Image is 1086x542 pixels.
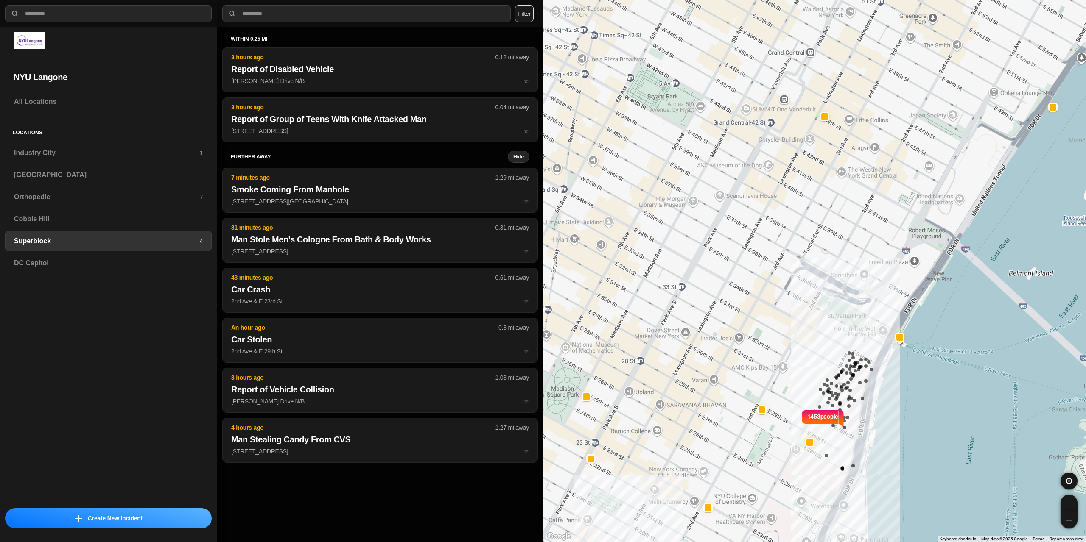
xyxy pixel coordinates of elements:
[231,233,529,245] h2: Man Stole Men's Cologne From Bath & Body Works
[1061,473,1078,489] button: recenter
[495,423,529,432] p: 1.27 mi away
[523,398,529,405] span: star
[5,209,212,229] a: Cobble Hill
[981,536,1027,541] span: Map data ©2025 Google
[14,32,45,49] img: logo
[545,531,573,542] img: Google
[523,348,529,355] span: star
[495,173,529,182] p: 1.29 mi away
[231,423,495,432] p: 4 hours ago
[807,412,839,431] p: 1453 people
[231,103,495,111] p: 3 hours ago
[231,127,529,135] p: [STREET_ADDRESS]
[231,183,529,195] h2: Smoke Coming From Manhole
[545,531,573,542] a: Open this area in Google Maps (opens a new window)
[231,223,495,232] p: 31 minutes ago
[222,77,538,84] a: 3 hours ago0.12 mi awayReport of Disabled Vehicle[PERSON_NAME] Drive N/Bstar
[222,368,538,413] button: 3 hours ago1.03 mi awayReport of Vehicle Collision[PERSON_NAME] Drive N/Bstar
[228,9,236,18] img: search
[14,192,199,202] h3: Orthopedic
[222,218,538,263] button: 31 minutes ago0.31 mi awayMan Stole Men's Cologne From Bath & Body Works[STREET_ADDRESS]star
[199,237,203,245] p: 4
[523,78,529,84] span: star
[14,258,203,268] h3: DC Capitol
[199,193,203,201] p: 7
[231,347,529,356] p: 2nd Ave & E 29th St
[231,284,529,295] h2: Car Crash
[231,53,495,61] p: 3 hours ago
[88,514,143,523] p: Create New Incident
[515,5,534,22] button: Filter
[5,508,212,528] button: iconCreate New Incident
[5,253,212,273] a: DC Capitol
[1065,477,1073,485] img: recenter
[231,153,508,160] h5: further away
[14,97,203,107] h3: All Locations
[231,323,498,332] p: An hour ago
[222,297,538,305] a: 43 minutes ago0.61 mi awayCar Crash2nd Ave & E 23rd Ststar
[222,418,538,463] button: 4 hours ago1.27 mi awayMan Stealing Candy From CVS[STREET_ADDRESS]star
[5,165,212,185] a: [GEOGRAPHIC_DATA]
[523,298,529,305] span: star
[523,198,529,205] span: star
[231,384,529,395] h2: Report of Vehicle Collision
[14,148,199,158] h3: Industry City
[222,127,538,134] a: 3 hours ago0.04 mi awayReport of Group of Teens With Knife Attacked Man[STREET_ADDRESS]star
[231,36,529,42] h5: within 0.25 mi
[231,334,529,345] h2: Car Stolen
[231,63,529,75] h2: Report of Disabled Vehicle
[495,223,529,232] p: 0.31 mi away
[523,248,529,255] span: star
[838,409,845,428] img: notch
[1061,511,1078,528] button: zoom-out
[222,268,538,313] button: 43 minutes ago0.61 mi awayCar Crash2nd Ave & E 23rd Ststar
[231,373,495,382] p: 3 hours ago
[231,273,495,282] p: 43 minutes ago
[513,153,524,160] small: Hide
[231,297,529,306] p: 2nd Ave & E 23rd St
[14,71,203,83] h2: NYU Langone
[222,347,538,355] a: An hour ago0.3 mi awayCar Stolen2nd Ave & E 29th Ststar
[5,143,212,163] a: Industry City1
[523,128,529,134] span: star
[231,113,529,125] h2: Report of Group of Teens With Knife Attacked Man
[1050,536,1083,541] a: Report a map error
[495,103,529,111] p: 0.04 mi away
[222,447,538,455] a: 4 hours ago1.27 mi awayMan Stealing Candy From CVS[STREET_ADDRESS]star
[199,149,203,157] p: 1
[5,119,212,143] h5: Locations
[222,247,538,255] a: 31 minutes ago0.31 mi awayMan Stole Men's Cologne From Bath & Body Works[STREET_ADDRESS]star
[940,536,976,542] button: Keyboard shortcuts
[495,373,529,382] p: 1.03 mi away
[222,168,538,213] button: 7 minutes ago1.29 mi awaySmoke Coming From Manhole[STREET_ADDRESS][GEOGRAPHIC_DATA]star
[231,173,495,182] p: 7 minutes ago
[801,409,807,428] img: notch
[498,323,529,332] p: 0.3 mi away
[14,214,203,224] h3: Cobble Hill
[222,47,538,92] button: 3 hours ago0.12 mi awayReport of Disabled Vehicle[PERSON_NAME] Drive N/Bstar
[1066,500,1072,506] img: zoom-in
[11,9,19,18] img: search
[5,231,212,251] a: Superblock4
[495,273,529,282] p: 0.61 mi away
[222,197,538,205] a: 7 minutes ago1.29 mi awaySmoke Coming From Manhole[STREET_ADDRESS][GEOGRAPHIC_DATA]star
[231,434,529,445] h2: Man Stealing Candy From CVS
[222,397,538,405] a: 3 hours ago1.03 mi awayReport of Vehicle Collision[PERSON_NAME] Drive N/Bstar
[231,247,529,256] p: [STREET_ADDRESS]
[1033,536,1044,541] a: Terms (opens in new tab)
[1066,517,1072,523] img: zoom-out
[5,187,212,207] a: Orthopedic7
[508,151,529,163] button: Hide
[1061,495,1078,511] button: zoom-in
[231,397,529,406] p: [PERSON_NAME] Drive N/B
[231,197,529,206] p: [STREET_ADDRESS][GEOGRAPHIC_DATA]
[231,77,529,85] p: [PERSON_NAME] Drive N/B
[523,448,529,455] span: star
[231,447,529,456] p: [STREET_ADDRESS]
[14,170,203,180] h3: [GEOGRAPHIC_DATA]
[222,97,538,142] button: 3 hours ago0.04 mi awayReport of Group of Teens With Knife Attacked Man[STREET_ADDRESS]star
[75,515,82,522] img: icon
[222,318,538,363] button: An hour ago0.3 mi awayCar Stolen2nd Ave & E 29th Ststar
[14,236,199,246] h3: Superblock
